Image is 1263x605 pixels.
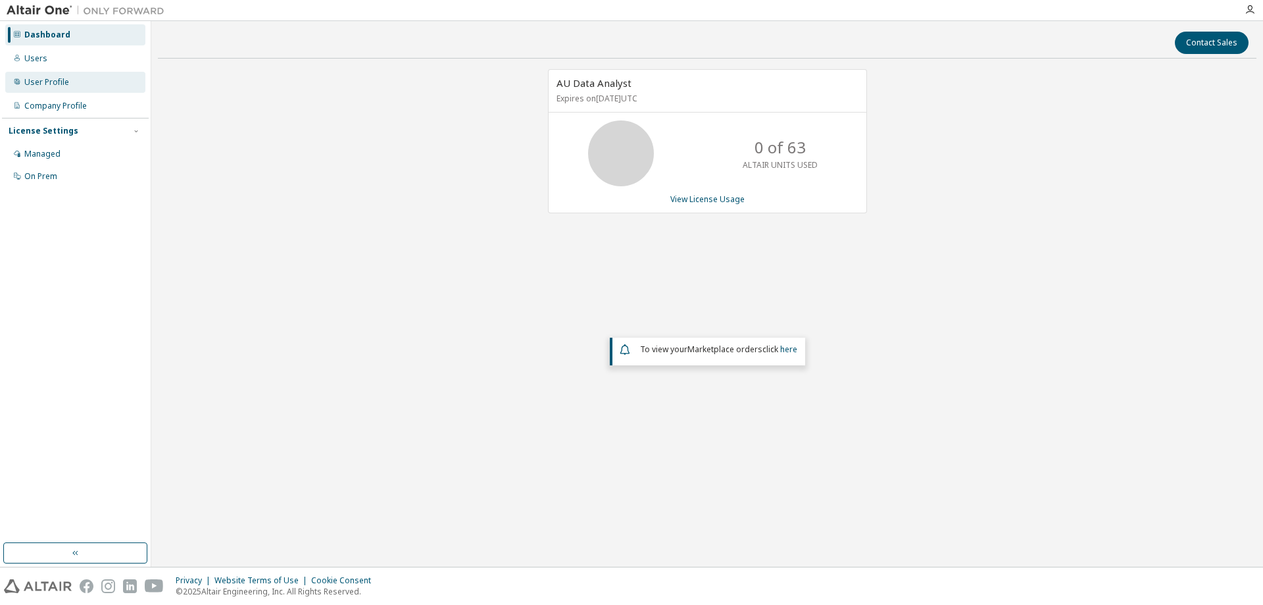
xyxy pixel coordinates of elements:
img: youtube.svg [145,579,164,593]
div: Managed [24,149,61,159]
em: Marketplace orders [687,344,762,355]
div: Cookie Consent [311,575,379,586]
img: altair_logo.svg [4,579,72,593]
div: User Profile [24,77,69,88]
p: 0 of 63 [755,136,806,159]
div: License Settings [9,126,78,136]
div: Users [24,53,47,64]
div: On Prem [24,171,57,182]
p: ALTAIR UNITS USED [743,159,818,171]
img: facebook.svg [80,579,93,593]
a: here [780,344,797,355]
div: Dashboard [24,30,70,40]
img: linkedin.svg [123,579,137,593]
p: © 2025 Altair Engineering, Inc. All Rights Reserved. [176,586,379,597]
div: Website Terms of Use [214,575,311,586]
p: Expires on [DATE] UTC [557,93,855,104]
span: To view your click [640,344,797,355]
div: Company Profile [24,101,87,111]
img: Altair One [7,4,171,17]
button: Contact Sales [1175,32,1249,54]
span: AU Data Analyst [557,76,631,90]
a: View License Usage [670,194,745,205]
img: instagram.svg [101,579,115,593]
div: Privacy [176,575,214,586]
